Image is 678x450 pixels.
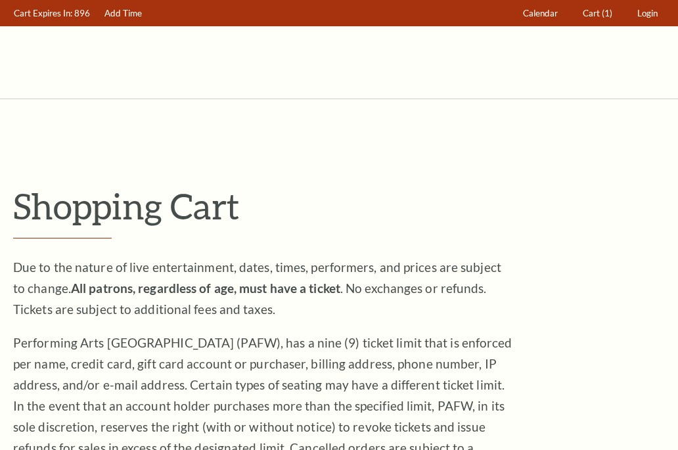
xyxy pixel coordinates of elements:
[577,1,619,26] a: Cart (1)
[13,259,501,317] span: Due to the nature of live entertainment, dates, times, performers, and prices are subject to chan...
[74,8,90,18] span: 896
[13,185,665,227] p: Shopping Cart
[523,8,558,18] span: Calendar
[517,1,564,26] a: Calendar
[71,281,340,296] strong: All patrons, regardless of age, must have a ticket
[602,8,612,18] span: (1)
[637,8,658,18] span: Login
[14,8,72,18] span: Cart Expires In:
[99,1,148,26] a: Add Time
[631,1,664,26] a: Login
[583,8,600,18] span: Cart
